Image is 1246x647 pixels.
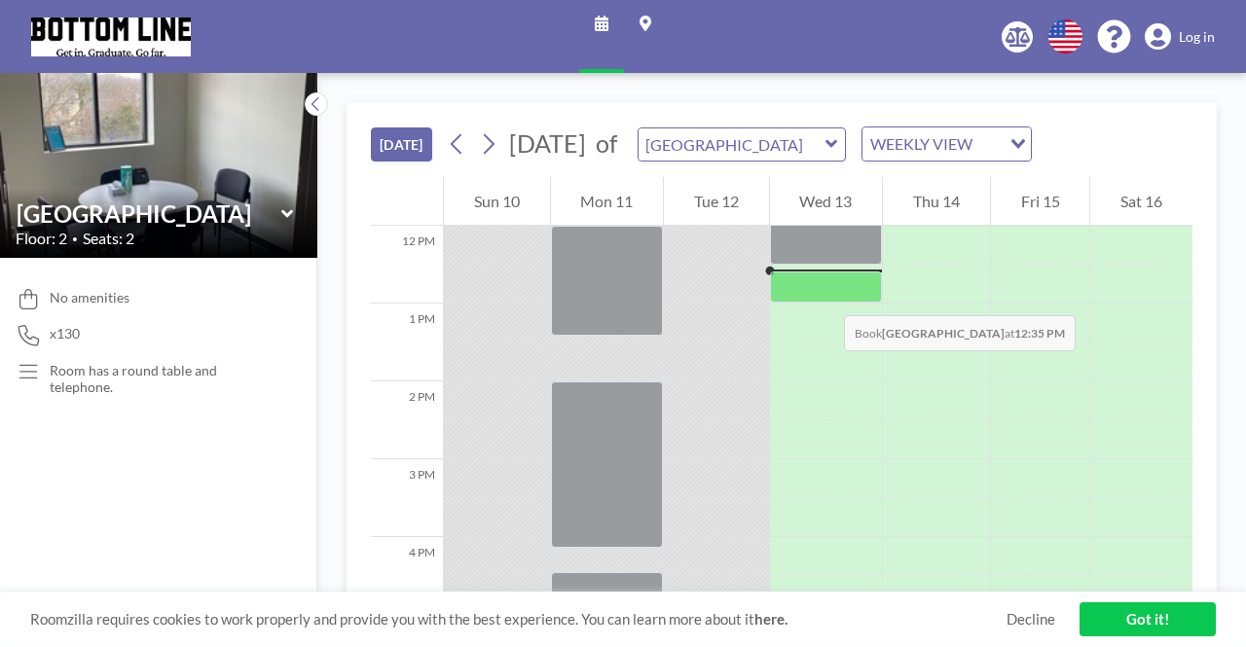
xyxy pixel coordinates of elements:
span: x130 [50,325,80,342]
a: Log in [1145,23,1215,51]
a: Got it! [1080,602,1216,636]
div: Search for option [862,127,1031,161]
div: Mon 11 [551,177,664,226]
img: organization-logo [31,18,191,56]
span: WEEKLY VIEW [866,131,976,157]
b: [GEOGRAPHIC_DATA] [882,326,1005,341]
span: [DATE] [509,128,586,158]
div: Wed 13 [770,177,883,226]
input: Hyde Park [17,199,281,228]
span: Floor: 2 [16,229,67,248]
span: • [72,233,78,245]
input: Hyde Park [639,128,825,161]
span: Roomzilla requires cookies to work properly and provide you with the best experience. You can lea... [30,610,1007,629]
div: Sat 16 [1090,177,1192,226]
input: Search for option [978,131,999,157]
a: Decline [1007,610,1055,629]
div: Room has a round table and telephone. [50,362,278,396]
div: Fri 15 [991,177,1090,226]
b: 12:35 PM [1014,326,1065,341]
span: Log in [1179,28,1215,46]
div: Tue 12 [664,177,769,226]
a: here. [754,610,788,628]
span: Book at [844,315,1076,351]
div: Thu 14 [883,177,990,226]
div: 1 PM [371,304,443,381]
div: Sun 10 [444,177,550,226]
div: 12 PM [371,226,443,304]
button: [DATE] [371,127,432,162]
span: Seats: 2 [83,229,134,248]
div: 3 PM [371,459,443,537]
span: of [596,128,617,159]
div: 4 PM [371,537,443,615]
span: No amenities [50,289,129,306]
div: 2 PM [371,381,443,459]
